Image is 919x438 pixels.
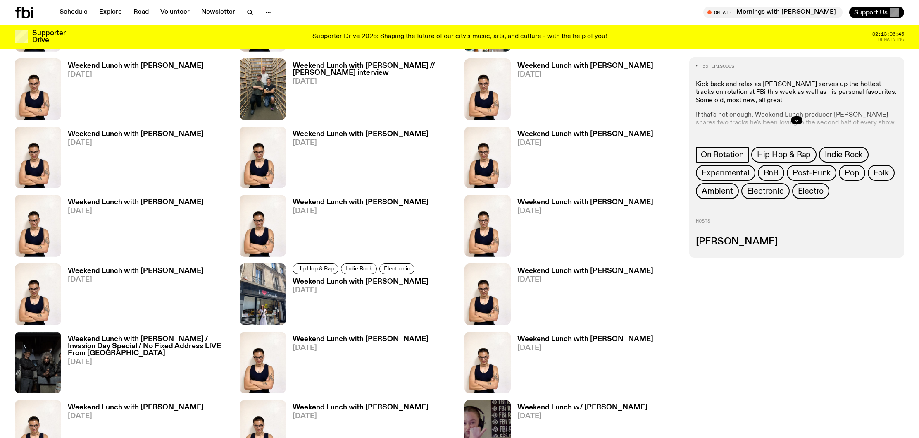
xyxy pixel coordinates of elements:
[61,268,204,325] a: Weekend Lunch with [PERSON_NAME][DATE]
[68,268,204,275] h3: Weekend Lunch with [PERSON_NAME]
[68,62,204,69] h3: Weekend Lunch with [PERSON_NAME]
[293,263,338,274] a: Hip Hop & Rap
[240,195,286,256] img: Against a white background, Matt Do wears a black tank top, black glasses and has is arms crossed...
[61,199,204,256] a: Weekend Lunch with [PERSON_NAME][DATE]
[286,336,429,393] a: Weekend Lunch with [PERSON_NAME][DATE]
[293,287,429,294] span: [DATE]
[61,62,204,120] a: Weekend Lunch with [PERSON_NAME][DATE]
[793,168,831,177] span: Post-Punk
[293,413,429,420] span: [DATE]
[286,62,455,120] a: Weekend Lunch with [PERSON_NAME] // [PERSON_NAME] interview[DATE]
[68,413,204,420] span: [DATE]
[312,33,607,41] p: Supporter Drive 2025: Shaping the future of our city’s music, arts, and culture - with the help o...
[293,199,429,206] h3: Weekend Lunch with [PERSON_NAME]
[511,62,653,120] a: Weekend Lunch with [PERSON_NAME][DATE]
[696,237,898,246] h3: [PERSON_NAME]
[293,139,429,146] span: [DATE]
[293,345,429,352] span: [DATE]
[293,404,429,411] h3: Weekend Lunch with [PERSON_NAME]
[845,168,859,177] span: Pop
[517,345,653,352] span: [DATE]
[15,127,61,188] img: Against a white background, Matt Do wears a black tank top, black glasses and has is arms crossed...
[68,336,230,357] h3: Weekend Lunch with [PERSON_NAME] / Invasion Day Special / No Fixed Address LIVE From [GEOGRAPHIC_...
[764,168,779,177] span: RnB
[15,58,61,120] img: Against a white background, Matt Do wears a black tank top, black glasses and has is arms crossed...
[517,336,653,343] h3: Weekend Lunch with [PERSON_NAME]
[61,336,230,393] a: Weekend Lunch with [PERSON_NAME] / Invasion Day Special / No Fixed Address LIVE From [GEOGRAPHIC_...
[696,165,755,181] a: Experimental
[68,276,204,283] span: [DATE]
[286,131,429,188] a: Weekend Lunch with [PERSON_NAME][DATE]
[94,7,127,18] a: Explore
[129,7,154,18] a: Read
[68,404,204,411] h3: Weekend Lunch with [PERSON_NAME]
[517,199,653,206] h3: Weekend Lunch with [PERSON_NAME]
[517,268,653,275] h3: Weekend Lunch with [PERSON_NAME]
[758,165,784,181] a: RnB
[286,199,429,256] a: Weekend Lunch with [PERSON_NAME][DATE]
[517,131,653,138] h3: Weekend Lunch with [PERSON_NAME]
[747,187,784,196] span: Electronic
[701,150,744,159] span: On Rotation
[68,359,230,366] span: [DATE]
[240,332,286,393] img: Against a white background, Matt Do wears a black tank top, black glasses and has is arms crossed...
[854,9,888,16] span: Support Us
[379,263,414,274] a: Electronic
[384,266,410,272] span: Electronic
[240,127,286,188] img: Against a white background, Matt Do wears a black tank top, black glasses and has is arms crossed...
[517,62,653,69] h3: Weekend Lunch with [PERSON_NAME]
[511,199,653,256] a: Weekend Lunch with [PERSON_NAME][DATE]
[511,268,653,325] a: Weekend Lunch with [PERSON_NAME][DATE]
[517,413,648,420] span: [DATE]
[751,147,817,163] a: Hip Hop & Rap
[702,64,734,68] span: 55 episodes
[464,332,511,393] img: Against a white background, Matt Do wears a black tank top, black glasses and has is arms crossed...
[297,266,334,272] span: Hip Hop & Rap
[819,147,869,163] a: Indie Rock
[825,150,863,159] span: Indie Rock
[68,199,204,206] h3: Weekend Lunch with [PERSON_NAME]
[868,165,895,181] a: Folk
[61,131,204,188] a: Weekend Lunch with [PERSON_NAME][DATE]
[15,195,61,256] img: Against a white background, Matt Do wears a black tank top, black glasses and has is arms crossed...
[464,127,511,188] img: Against a white background, Matt Do wears a black tank top, black glasses and has is arms crossed...
[293,278,429,285] h3: Weekend Lunch with [PERSON_NAME]
[696,183,739,199] a: Ambient
[511,336,653,393] a: Weekend Lunch with [PERSON_NAME][DATE]
[155,7,195,18] a: Volunteer
[293,208,429,215] span: [DATE]
[32,30,65,44] h3: Supporter Drive
[464,263,511,325] img: Against a white background, Matt Do wears a black tank top, black glasses and has is arms crossed...
[464,195,511,256] img: Against a white background, Matt Do wears a black tank top, black glasses and has is arms crossed...
[702,187,733,196] span: Ambient
[517,276,653,283] span: [DATE]
[293,78,455,85] span: [DATE]
[464,58,511,120] img: Against a white background, Matt Do wears a black tank top, black glasses and has is arms crossed...
[798,187,824,196] span: Electro
[878,37,904,42] span: Remaining
[68,139,204,146] span: [DATE]
[839,165,865,181] a: Pop
[68,71,204,78] span: [DATE]
[696,81,898,105] p: Kick back and relax as [PERSON_NAME] serves up the hottest tracks on rotation at FBi this week as...
[293,62,455,77] h3: Weekend Lunch with [PERSON_NAME] // [PERSON_NAME] interview
[787,165,836,181] a: Post-Punk
[703,7,843,18] button: On AirMornings with [PERSON_NAME]
[240,263,286,325] img: Lunching away!
[792,183,830,199] a: Electro
[15,263,61,325] img: Against a white background, Matt Do wears a black tank top, black glasses and has is arms crossed...
[874,168,889,177] span: Folk
[345,266,372,272] span: Indie Rock
[293,131,429,138] h3: Weekend Lunch with [PERSON_NAME]
[286,278,429,325] a: Weekend Lunch with [PERSON_NAME][DATE]
[341,263,377,274] a: Indie Rock
[517,208,653,215] span: [DATE]
[293,336,429,343] h3: Weekend Lunch with [PERSON_NAME]
[696,219,898,229] h2: Hosts
[702,168,750,177] span: Experimental
[517,404,648,411] h3: Weekend Lunch w/ [PERSON_NAME]
[517,139,653,146] span: [DATE]
[55,7,93,18] a: Schedule
[849,7,904,18] button: Support Us
[757,150,811,159] span: Hip Hop & Rap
